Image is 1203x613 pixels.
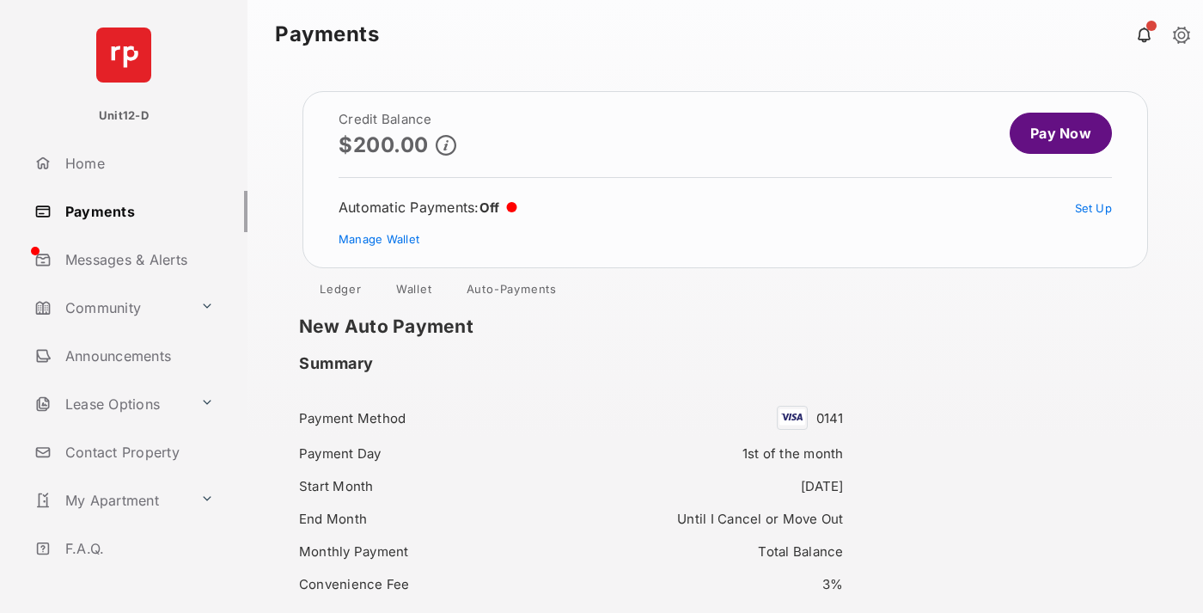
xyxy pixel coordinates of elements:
[816,410,844,426] span: 0141
[27,287,193,328] a: Community
[27,383,193,425] a: Lease Options
[299,475,560,498] div: Start Month
[299,540,560,563] div: Monthly Payment
[453,282,571,303] a: Auto-Payments
[801,478,844,494] span: [DATE]
[339,199,517,216] div: Automatic Payments :
[27,191,247,232] a: Payments
[275,24,379,45] strong: Payments
[339,232,419,246] a: Manage Wallet
[299,354,374,373] h2: Summary
[27,480,193,521] a: My Apartment
[479,199,500,216] span: Off
[382,282,446,303] a: Wallet
[27,335,247,377] a: Announcements
[299,573,560,596] div: Convenience Fee
[27,528,247,569] a: F.A.Q.
[99,107,149,125] p: Unit12-D
[299,442,560,465] div: Payment Day
[299,316,870,337] h1: New Auto Payment
[27,143,247,184] a: Home
[339,133,429,156] p: $200.00
[27,239,247,280] a: Messages & Alerts
[582,573,843,596] div: 3%
[299,407,560,430] div: Payment Method
[339,113,456,126] h2: Credit Balance
[742,445,844,462] span: 1st of the month
[96,28,151,83] img: svg+xml;base64,PHN2ZyB4bWxucz0iaHR0cDovL3d3dy53My5vcmcvMjAwMC9zdmciIHdpZHRoPSI2NCIgaGVpZ2h0PSI2NC...
[306,282,376,303] a: Ledger
[1075,201,1113,215] a: Set Up
[677,511,843,527] span: Until I Cancel or Move Out
[299,507,560,530] div: End Month
[758,543,843,560] span: Total Balance
[27,432,247,473] a: Contact Property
